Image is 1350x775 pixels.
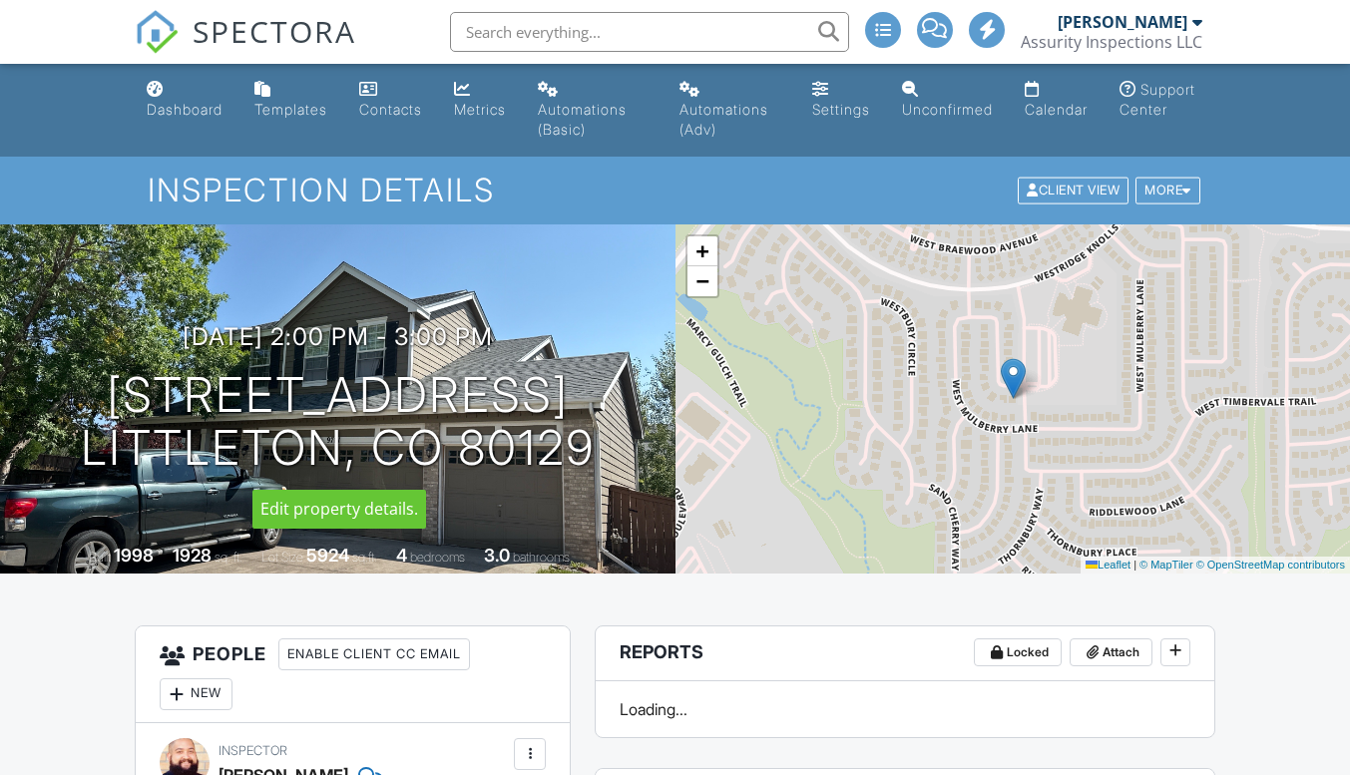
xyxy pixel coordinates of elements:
[89,550,111,565] span: Built
[173,545,212,566] div: 1928
[1196,559,1345,571] a: © OpenStreetMap contributors
[1120,81,1195,118] div: Support Center
[484,545,510,566] div: 3.0
[695,238,708,263] span: +
[1139,559,1193,571] a: © MapTiler
[1001,358,1026,399] img: Marker
[1086,559,1130,571] a: Leaflet
[1058,12,1187,32] div: [PERSON_NAME]
[351,72,430,129] a: Contacts
[352,550,377,565] span: sq.ft.
[147,101,223,118] div: Dashboard
[679,101,768,138] div: Automations (Adv)
[139,72,230,129] a: Dashboard
[446,72,514,129] a: Metrics
[254,101,327,118] div: Templates
[193,10,356,52] span: SPECTORA
[246,72,335,129] a: Templates
[1018,178,1128,204] div: Client View
[135,27,356,69] a: SPECTORA
[1017,72,1096,129] a: Calendar
[136,626,570,723] h3: People
[81,369,595,475] h1: [STREET_ADDRESS] Littleton, CO 80129
[513,550,570,565] span: bathrooms
[687,236,717,266] a: Zoom in
[672,72,789,149] a: Automations (Advanced)
[902,101,993,118] div: Unconfirmed
[359,101,422,118] div: Contacts
[1025,101,1088,118] div: Calendar
[410,550,465,565] span: bedrooms
[1133,559,1136,571] span: |
[894,72,1001,129] a: Unconfirmed
[215,550,242,565] span: sq. ft.
[804,72,878,129] a: Settings
[160,678,232,710] div: New
[450,12,849,52] input: Search everything...
[687,266,717,296] a: Zoom out
[1021,32,1202,52] div: Assurity Inspections LLC
[1016,182,1133,196] a: Client View
[1112,72,1210,129] a: Support Center
[538,101,627,138] div: Automations (Basic)
[396,545,407,566] div: 4
[278,638,470,670] div: Enable Client CC Email
[306,545,349,566] div: 5924
[454,101,506,118] div: Metrics
[135,10,179,54] img: The Best Home Inspection Software - Spectora
[148,173,1202,207] h1: Inspection Details
[183,323,493,350] h3: [DATE] 2:00 pm - 3:00 pm
[530,72,655,149] a: Automations (Basic)
[261,550,303,565] span: Lot Size
[812,101,870,118] div: Settings
[695,268,708,293] span: −
[114,545,154,566] div: 1998
[219,743,287,758] span: Inspector
[1135,178,1200,204] div: More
